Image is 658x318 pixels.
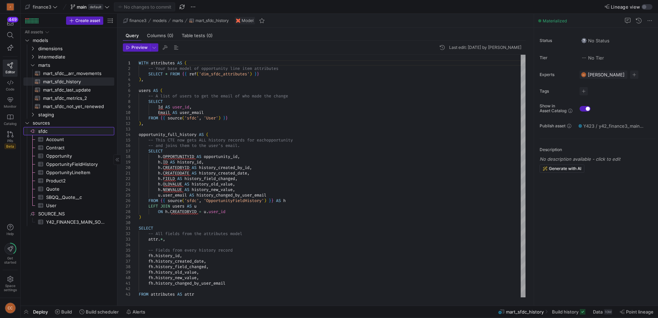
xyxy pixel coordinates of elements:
span: staging [38,111,113,119]
div: Press SPACE to select this row. [23,185,114,193]
span: } [254,71,257,77]
a: Monitor [3,94,18,111]
span: u [204,209,206,214]
div: Press SPACE to select this row. [23,144,114,152]
img: undefined [236,19,240,23]
span: Experts [540,72,574,77]
span: -- and joins them to the user's email. [148,143,240,148]
span: h [158,176,160,181]
span: Create asset [75,18,100,23]
a: sfdc​​​​​​​​ [23,127,114,135]
a: SOURCE_NS​​​​​​​​ [23,210,114,218]
a: mart_sfdc_metrics_2​​​​​​​​​​ [23,94,114,102]
span: ON [158,209,163,214]
span: CREATEDDATE [163,170,189,176]
span: } [269,198,271,203]
span: users [172,203,184,209]
span: Preview [131,45,148,50]
div: 25 [123,192,130,198]
span: Show in Asset Catalog [540,104,566,113]
a: Quote​​​​​​​​​ [23,185,114,193]
span: WITH [139,60,148,66]
a: OpportunityLineItem​​​​​​​​​ [23,168,114,177]
img: No tier [581,55,587,61]
span: [PERSON_NAME] [588,72,625,77]
span: Monitor [4,104,17,108]
div: 26 [123,198,130,203]
span: } [225,115,228,121]
span: default [88,4,103,10]
span: , [199,198,201,203]
span: AS [189,192,194,198]
span: dimensions [38,45,113,53]
span: ( [197,71,199,77]
p: Description [540,147,655,152]
a: Product2​​​​​​​​​ [23,177,114,185]
span: Publish asset [540,124,565,128]
div: 15 [123,137,130,143]
span: Point lineage [626,309,654,315]
span: Product2​​​​​​​​​ [46,177,106,185]
span: FROM [148,198,158,203]
span: AS [177,176,182,181]
img: No status [581,38,587,43]
div: Press SPACE to select this row. [23,61,114,69]
span: opportunity_full_history [139,132,197,137]
span: . [160,165,163,170]
span: Code [6,87,14,91]
div: Press SPACE to select this row. [23,210,114,218]
span: AS [184,187,189,192]
span: SELECT [148,71,163,77]
span: user_id [172,104,189,110]
span: marts [172,18,183,23]
div: 2 [123,66,130,71]
div: CC [581,72,586,77]
span: . [168,209,170,214]
button: Point lineage [617,306,657,318]
span: mart_sfdc_last_update​​​​​​​​​​ [43,86,106,94]
div: All assets [25,30,43,34]
button: Build history [549,306,588,318]
a: mart_sfdc_history​​​​​​​​​​ [23,77,114,86]
span: AS [197,154,201,159]
span: { [182,71,184,77]
span: users [139,88,151,93]
a: OpportunityFieldHistory​​​​​​​​​ [23,160,114,168]
span: . [160,181,163,187]
span: h [158,170,160,176]
span: -- This CTE now gets ALL history records for each [148,137,266,143]
span: history_new_value [192,187,233,192]
span: . [160,192,163,198]
div: Press SPACE to select this row. [23,69,114,77]
span: sfdc​​​​​​​​ [38,127,113,135]
span: user_id [209,209,225,214]
button: Alerts [123,306,148,318]
div: Press SPACE to select this row. [23,168,114,177]
span: AS [187,203,192,209]
span: FROM [170,71,180,77]
span: = [199,209,201,214]
span: history_created_by_id [199,165,250,170]
span: AS [276,198,281,203]
div: 17 [123,148,130,154]
div: 10 [123,110,130,115]
a: J [3,1,18,13]
div: 27 [123,203,130,209]
span: Help [6,232,14,236]
span: { [160,115,163,121]
span: . [160,159,163,165]
span: history_field_changed [184,176,235,181]
span: mart_sfdc_history [195,18,229,23]
span: PRs [7,139,13,143]
span: Editor [6,70,15,74]
div: 20 [123,165,130,170]
div: 7 [123,93,130,99]
a: mart_sfdc__arr_movements​​​​​​​​​​ [23,69,114,77]
button: maindefault [69,2,111,11]
div: 29 [123,214,130,220]
a: Account​​​​​​​​​ [23,135,114,144]
span: -- A list of users to get the email of who made th [148,93,269,99]
span: main [77,4,87,10]
span: { [160,198,163,203]
div: 6 [123,88,130,93]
